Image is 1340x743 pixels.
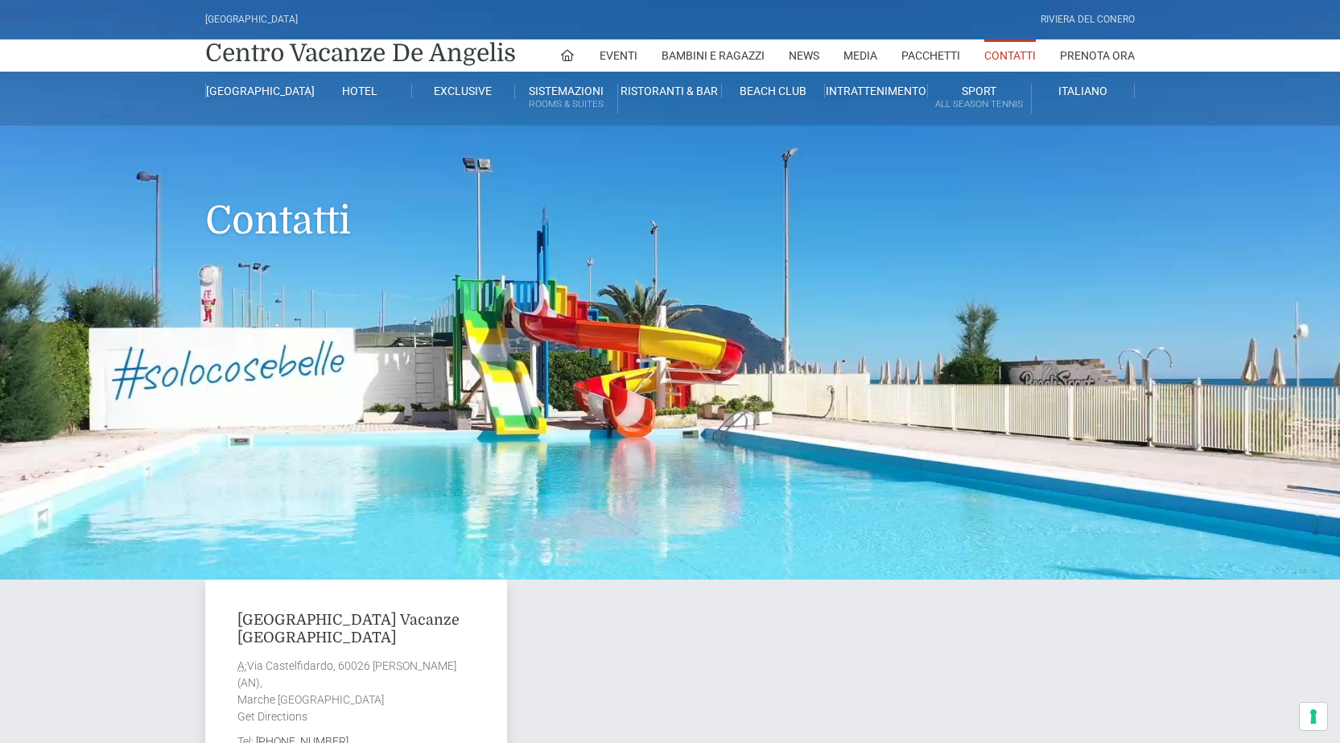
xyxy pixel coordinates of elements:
a: Beach Club [722,84,825,98]
a: News [789,39,819,72]
small: All Season Tennis [928,97,1030,112]
a: Eventi [600,39,637,72]
a: [GEOGRAPHIC_DATA] [205,84,308,98]
a: SportAll Season Tennis [928,84,1031,114]
button: Le tue preferenze relative al consenso per le tecnologie di tracciamento [1300,703,1327,730]
h1: Contatti [205,126,1135,267]
a: SistemazioniRooms & Suites [515,84,618,114]
a: Italiano [1032,84,1135,98]
a: Centro Vacanze De Angelis [205,37,516,69]
a: Exclusive [412,84,515,98]
div: Riviera Del Conero [1041,12,1135,27]
a: Media [843,39,877,72]
a: Bambini e Ragazzi [662,39,765,72]
small: Rooms & Suites [515,97,617,112]
a: Ristoranti & Bar [618,84,721,98]
a: Pacchetti [901,39,960,72]
a: Intrattenimento [825,84,928,98]
a: Contatti [984,39,1036,72]
address: Via Castelfidardo, 60026 [PERSON_NAME] (AN), Marche [GEOGRAPHIC_DATA] Get Directions [237,658,475,725]
div: [GEOGRAPHIC_DATA] [205,12,298,27]
a: Hotel [308,84,411,98]
span: Italiano [1058,85,1107,97]
abbr: Address [237,659,247,672]
h4: [GEOGRAPHIC_DATA] Vacanze [GEOGRAPHIC_DATA] [237,612,475,646]
a: Prenota Ora [1060,39,1135,72]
